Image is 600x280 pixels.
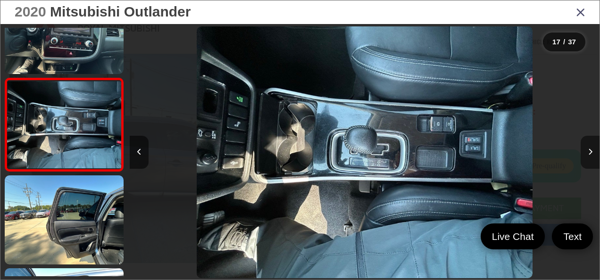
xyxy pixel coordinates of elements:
[581,136,600,169] button: Next image
[487,230,539,243] span: Live Chat
[562,39,566,45] span: /
[6,81,123,168] img: 2020 Mitsubishi Outlander SEL
[130,136,149,169] button: Previous image
[568,38,576,46] span: 37
[558,230,586,243] span: Text
[197,26,533,279] img: 2020 Mitsubishi Outlander SEL
[481,223,545,249] a: Live Chat
[552,223,593,249] a: Text
[3,174,125,265] img: 2020 Mitsubishi Outlander SEL
[552,38,560,46] span: 17
[576,6,585,18] i: Close gallery
[50,4,191,19] span: Mitsubishi Outlander
[15,4,46,19] span: 2020
[130,26,600,279] div: 2020 Mitsubishi Outlander SEL 16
